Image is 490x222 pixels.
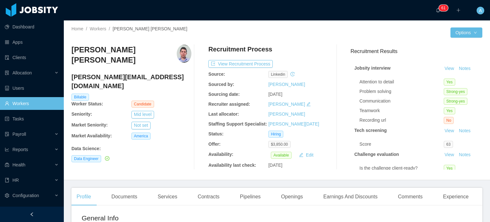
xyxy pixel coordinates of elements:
[12,70,32,75] span: Allocation
[193,188,225,206] div: Contracts
[444,107,455,114] span: Yes
[208,72,225,77] b: Source:
[443,5,446,11] p: 1
[360,107,444,114] div: Teamwork
[444,165,455,172] span: Yes
[290,72,295,76] i: icon: history
[208,152,233,157] b: Availability:
[71,94,89,101] span: Billable
[5,51,59,64] a: icon: auditClients
[71,122,108,127] b: Market Seniority:
[5,71,9,75] i: icon: solution
[360,98,444,104] div: Communication
[109,26,110,31] span: /
[442,66,456,71] a: View
[268,111,305,117] a: [PERSON_NAME]
[5,36,59,49] a: icon: appstoreApps
[208,131,223,136] b: Status:
[12,162,25,167] span: Health
[444,141,453,148] span: 63
[444,117,454,124] span: No
[268,141,290,148] span: $3,850.00
[268,131,283,138] span: Hiring
[442,152,456,157] a: View
[444,98,467,105] span: Strong-yes
[268,92,282,97] span: [DATE]
[71,73,191,90] h4: [PERSON_NAME][EMAIL_ADDRESS][DOMAIN_NAME]
[360,117,444,124] div: Recording url
[5,178,9,182] i: icon: book
[393,188,427,206] div: Comments
[113,26,187,31] span: [PERSON_NAME] [PERSON_NAME]
[5,163,9,167] i: icon: medicine-box
[71,45,177,65] h3: [PERSON_NAME] [PERSON_NAME]
[177,45,191,63] img: d1f14e3a-e964-48d5-b215-8fc5898f9c2a_679b90fdeb96a-400w.png
[71,133,112,138] b: Market Availability:
[354,65,391,71] strong: Jobsity interview
[208,121,267,126] b: Staffing Support Specialist:
[208,92,240,97] b: Sourcing date:
[208,60,273,68] button: icon: exportView Recruitment Process
[296,151,316,159] button: icon: editEdit
[235,188,266,206] div: Pipelines
[131,133,151,140] span: America
[12,178,19,183] span: HR
[90,26,106,31] a: Workers
[360,88,444,95] div: Problem solving
[276,188,308,206] div: Openings
[131,122,151,129] button: Not set
[444,88,467,95] span: Strong-yes
[436,8,440,12] i: icon: bell
[12,132,26,137] span: Payroll
[152,188,182,206] div: Services
[71,155,101,162] span: Data Engineer
[354,128,387,133] strong: Tech screening
[5,132,9,136] i: icon: file-protect
[5,82,59,95] a: icon: robotUsers
[439,5,448,11] sup: 61
[438,188,474,206] div: Experience
[131,101,154,108] span: Candidate
[318,188,383,206] div: Earnings And Discounts
[71,111,92,117] b: Seniority:
[131,111,154,119] button: Mid level
[306,102,311,106] i: icon: edit
[5,112,59,125] a: icon: profileTasks
[479,7,482,14] span: A
[450,27,482,38] button: Optionsicon: down
[360,165,444,172] div: Is the challenge client-ready?
[456,151,473,159] button: Notes
[208,61,273,66] a: icon: exportView Recruitment Process
[71,101,103,106] b: Worker Status:
[268,71,288,78] span: linkedin
[12,193,39,198] span: Configuration
[208,111,239,117] b: Last allocator:
[71,26,83,31] a: Home
[354,152,399,157] strong: Challenge evaluation
[105,156,109,161] i: icon: check-circle
[208,45,272,54] h4: Recruitment Process
[268,82,305,87] a: [PERSON_NAME]
[442,128,456,133] a: View
[5,97,59,110] a: icon: userWorkers
[12,147,28,152] span: Reports
[104,156,109,161] a: icon: check-circle
[268,163,282,168] span: [DATE]
[71,188,96,206] div: Profile
[208,142,220,147] b: Offer:
[444,79,455,86] span: Yes
[456,65,473,73] button: Notes
[268,121,319,126] a: [PERSON_NAME][DATE]
[208,163,256,168] b: Availability last check:
[5,20,59,33] a: icon: pie-chartDashboard
[5,147,9,152] i: icon: line-chart
[360,79,444,85] div: Attention to detail
[5,193,9,198] i: icon: setting
[106,188,142,206] div: Documents
[208,102,250,107] b: Recruiter assigned:
[208,82,234,87] b: Sourced by:
[268,102,305,107] a: [PERSON_NAME]
[441,5,443,11] p: 6
[456,127,473,135] button: Notes
[456,8,461,12] i: icon: plus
